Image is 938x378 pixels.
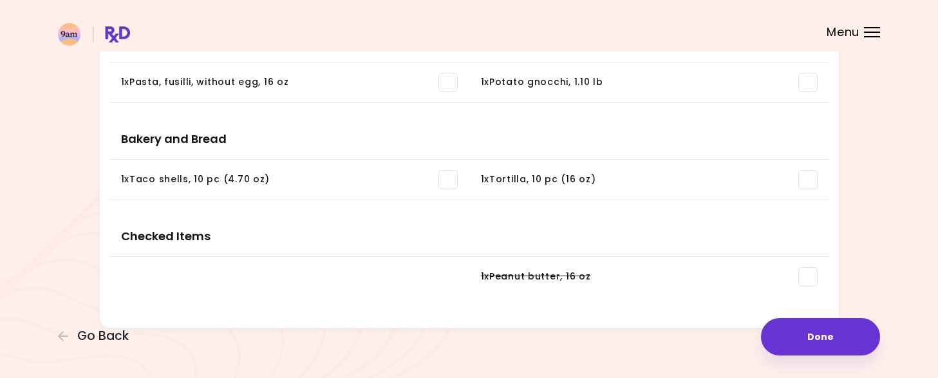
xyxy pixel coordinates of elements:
[827,26,859,38] span: Menu
[109,108,829,160] h3: Bakery and Bread
[481,270,591,283] div: 1 x Peanut butter , 16 oz
[481,76,603,89] div: 1 x Potato gnocchi , 1.10 lb
[121,173,270,186] div: 1 x Taco shells , 10 pc (4.70 oz)
[58,23,130,46] img: RxDiet
[58,329,135,343] button: Go Back
[77,329,129,343] span: Go Back
[109,205,829,257] h3: Checked Items
[761,318,880,355] button: Done
[481,173,596,186] div: 1 x Tortilla , 10 pc (16 oz)
[121,76,289,89] div: 1 x Pasta, fusilli, without egg , 16 oz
